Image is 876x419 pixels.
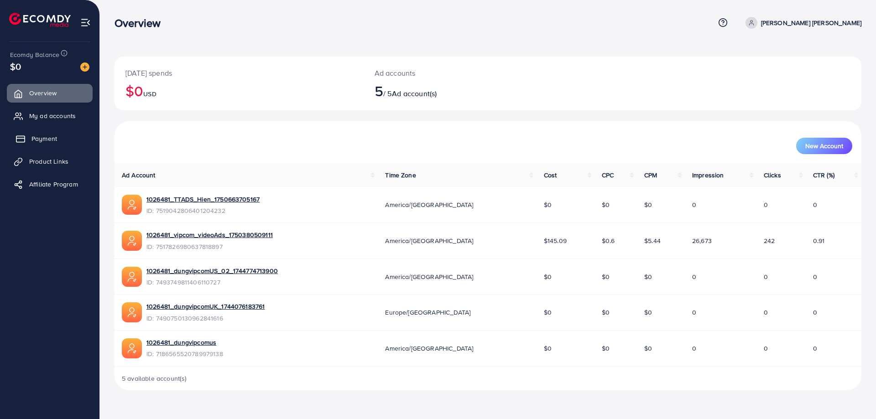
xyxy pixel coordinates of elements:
span: Clicks [764,171,781,180]
span: Ad account(s) [392,88,437,98]
span: Europe/[GEOGRAPHIC_DATA] [385,308,470,317]
a: 1026481_vipcom_videoAds_1750380509111 [146,230,273,239]
h2: / 5 [375,82,539,99]
span: 0 [813,308,817,317]
button: New Account [796,138,852,154]
span: Payment [31,134,57,143]
iframe: Chat [837,378,869,412]
img: ic-ads-acc.e4c84228.svg [122,195,142,215]
span: ID: 7186565520789979138 [146,349,223,358]
span: Ecomdy Balance [10,50,59,59]
img: ic-ads-acc.e4c84228.svg [122,231,142,251]
span: America/[GEOGRAPHIC_DATA] [385,200,473,209]
a: Payment [7,129,93,148]
a: My ad accounts [7,107,93,125]
span: New Account [805,143,843,149]
a: Product Links [7,152,93,171]
a: Affiliate Program [7,175,93,193]
span: 0 [764,308,768,317]
span: $0 [602,200,610,209]
span: $0 [544,200,552,209]
span: Product Links [29,157,68,166]
span: Ad Account [122,171,156,180]
span: Affiliate Program [29,180,78,189]
img: ic-ads-acc.e4c84228.svg [122,338,142,358]
span: 5 available account(s) [122,374,187,383]
p: Ad accounts [375,67,539,78]
span: ID: 7490750130962841616 [146,314,265,323]
a: [PERSON_NAME] [PERSON_NAME] [742,17,861,29]
span: ID: 7493749811406110727 [146,278,278,287]
span: 0 [813,344,817,353]
span: 0 [813,272,817,281]
span: 0 [692,308,696,317]
span: $0 [602,308,610,317]
span: CPC [602,171,614,180]
a: Overview [7,84,93,102]
span: America/[GEOGRAPHIC_DATA] [385,236,473,245]
a: 1026481_dungvipcomUS_02_1744774713900 [146,266,278,275]
img: ic-ads-acc.e4c84228.svg [122,302,142,322]
a: 1026481_TTADS_Hien_1750663705167 [146,195,260,204]
span: $0 [644,272,652,281]
img: menu [80,17,91,28]
span: 5 [375,80,383,101]
span: $0 [644,308,652,317]
span: America/[GEOGRAPHIC_DATA] [385,272,473,281]
span: $0 [602,344,610,353]
span: $145.09 [544,236,567,245]
img: image [80,62,89,72]
img: ic-ads-acc.e4c84228.svg [122,267,142,287]
span: 0 [764,272,768,281]
span: 242 [764,236,775,245]
span: $0 [544,344,552,353]
span: 0 [764,344,768,353]
span: CPM [644,171,657,180]
span: 0.91 [813,236,825,245]
span: 26,673 [692,236,712,245]
span: ID: 7519042806401204232 [146,206,260,215]
span: $0 [644,344,652,353]
span: Time Zone [385,171,416,180]
a: 1026481_dungvipcomUK_1744076183761 [146,302,265,311]
span: 0 [764,200,768,209]
span: $5.44 [644,236,661,245]
span: America/[GEOGRAPHIC_DATA] [385,344,473,353]
span: My ad accounts [29,111,76,120]
span: 0 [813,200,817,209]
span: $0 [10,60,21,73]
span: 0 [692,272,696,281]
span: CTR (%) [813,171,834,180]
span: Impression [692,171,724,180]
p: [DATE] spends [125,67,353,78]
span: 0 [692,344,696,353]
span: 0 [692,200,696,209]
span: $0 [544,308,552,317]
span: $0 [644,200,652,209]
span: $0 [544,272,552,281]
a: 1026481_dungvipcomus [146,338,216,347]
h3: Overview [115,16,168,30]
span: Cost [544,171,557,180]
span: $0 [602,272,610,281]
span: Overview [29,88,57,98]
span: $0.6 [602,236,615,245]
span: ID: 7517826980637818897 [146,242,273,251]
img: logo [9,13,71,27]
p: [PERSON_NAME] [PERSON_NAME] [761,17,861,28]
h2: $0 [125,82,353,99]
span: USD [143,89,156,98]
